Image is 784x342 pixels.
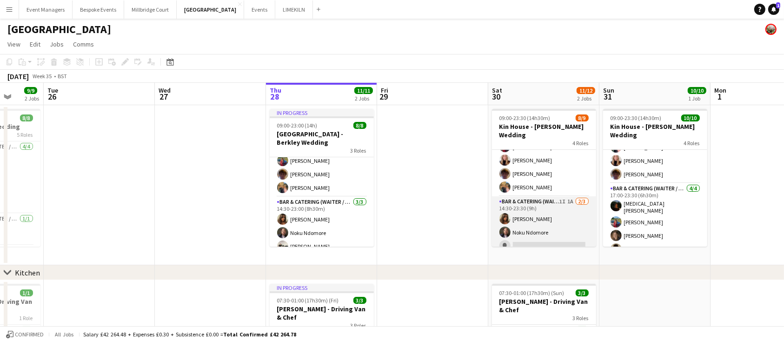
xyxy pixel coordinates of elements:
[611,114,662,121] span: 09:00-23:30 (14h30m)
[713,91,726,102] span: 1
[277,122,318,129] span: 09:00-23:00 (14h)
[31,73,54,80] span: Week 35
[157,91,171,102] span: 27
[5,329,45,340] button: Confirmed
[7,40,20,48] span: View
[351,322,366,329] span: 3 Roles
[159,86,171,94] span: Wed
[275,0,313,19] button: LIMEKILN
[491,91,502,102] span: 30
[603,122,707,139] h3: Kin House - [PERSON_NAME] Wedding
[83,331,296,338] div: Salary £42 264.48 + Expenses £0.30 + Subsistence £0.00 =
[603,86,614,94] span: Sun
[24,87,37,94] span: 9/9
[776,2,780,8] span: 1
[268,91,281,102] span: 28
[270,305,374,322] h3: [PERSON_NAME] - Driving Van & Chef
[499,289,565,296] span: 07:30-01:00 (17h30m) (Sun)
[603,109,707,247] app-job-card: 09:00-23:30 (14h30m)10/10Kin House - [PERSON_NAME] Wedding4 RolesBar & Catering (Waiter / waitres...
[50,40,64,48] span: Jobs
[688,95,706,102] div: 1 Job
[354,87,373,94] span: 11/11
[73,0,124,19] button: Bespoke Events
[270,197,374,255] app-card-role: Bar & Catering (Waiter / waitress)3/314:30-23:00 (8h30m)[PERSON_NAME]Noku Ndomore[PERSON_NAME]
[277,297,339,304] span: 07:30-01:00 (17h30m) (Fri)
[379,91,388,102] span: 29
[270,86,281,94] span: Thu
[768,4,779,15] a: 1
[492,122,596,139] h3: Kin House - [PERSON_NAME] Wedding
[492,196,596,255] app-card-role: Bar & Catering (Waiter / waitress)1I1A2/314:30-23:30 (9h)[PERSON_NAME]Noku Ndomore
[355,95,372,102] div: 2 Jobs
[30,40,40,48] span: Edit
[20,114,33,121] span: 8/8
[576,114,589,121] span: 8/9
[15,268,40,277] div: Kitchen
[492,86,502,94] span: Sat
[177,0,244,19] button: [GEOGRAPHIC_DATA]
[47,86,58,94] span: Tue
[270,109,374,116] div: In progress
[492,297,596,314] h3: [PERSON_NAME] - Driving Van & Chef
[573,140,589,147] span: 4 Roles
[58,73,67,80] div: BST
[353,297,366,304] span: 3/3
[19,0,73,19] button: Event Managers
[351,147,366,154] span: 3 Roles
[573,315,589,322] span: 3 Roles
[4,38,24,50] a: View
[577,87,595,94] span: 11/12
[73,40,94,48] span: Comms
[7,72,29,81] div: [DATE]
[270,109,374,247] app-job-card: In progress09:00-23:00 (14h)8/8[GEOGRAPHIC_DATA] - Berkley Wedding3 Roles[PERSON_NAME]Bar & Cater...
[714,86,726,94] span: Mon
[46,38,67,50] a: Jobs
[577,95,595,102] div: 2 Jobs
[244,0,275,19] button: Events
[15,331,44,338] span: Confirmed
[46,91,58,102] span: 26
[765,24,777,35] app-user-avatar: Staffing Manager
[602,91,614,102] span: 31
[576,289,589,296] span: 3/3
[684,140,700,147] span: 4 Roles
[17,131,33,138] span: 5 Roles
[69,38,98,50] a: Comms
[270,284,374,291] div: In progress
[381,86,388,94] span: Fri
[681,114,700,121] span: 10/10
[499,114,551,121] span: 09:00-23:30 (14h30m)
[270,125,374,197] app-card-role: Bar & Catering (Waiter / waitress)4/413:30-21:30 (8h)[PERSON_NAME][PERSON_NAME][PERSON_NAME][PERS...
[603,183,707,258] app-card-role: Bar & Catering (Waiter / waitress)4/417:00-23:30 (6h30m)[MEDICAL_DATA][PERSON_NAME][PERSON_NAME][...
[53,331,75,338] span: All jobs
[124,0,177,19] button: Millbridge Court
[20,289,33,296] span: 1/1
[25,95,39,102] div: 2 Jobs
[353,122,366,129] span: 8/8
[492,109,596,247] app-job-card: 09:00-23:30 (14h30m)8/9Kin House - [PERSON_NAME] Wedding4 Roles[PERSON_NAME]Bar & Catering (Waite...
[20,315,33,322] span: 1 Role
[270,130,374,147] h3: [GEOGRAPHIC_DATA] - Berkley Wedding
[492,124,596,196] app-card-role: Bar & Catering (Waiter / waitress)4/413:30-21:30 (8h)[PERSON_NAME][PERSON_NAME][PERSON_NAME][PERS...
[688,87,706,94] span: 10/10
[26,38,44,50] a: Edit
[223,331,296,338] span: Total Confirmed £42 264.78
[7,22,111,36] h1: [GEOGRAPHIC_DATA]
